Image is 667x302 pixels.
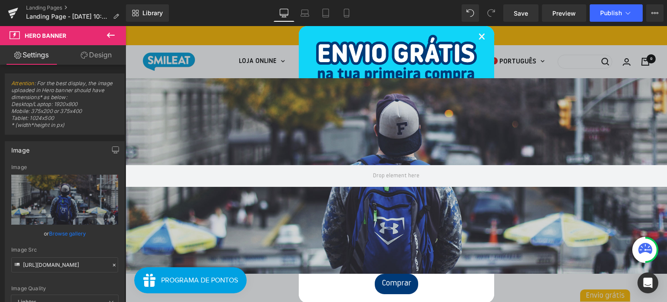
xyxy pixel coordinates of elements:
[11,80,118,134] span: : For the best display, the image uploaded in Hero banner should have dimensions* as below: Deskt...
[637,272,658,293] div: Open Intercom Messenger
[336,4,357,22] a: Mobile
[65,45,128,65] a: Design
[25,32,66,39] span: Hero Banner
[9,241,122,267] iframe: Button to open loyalty program pop-up
[126,4,169,22] a: New Library
[142,9,163,17] span: Library
[315,4,336,22] a: Tablet
[462,4,479,22] button: Undo
[11,247,118,253] div: Image Src
[11,142,30,154] div: Image
[274,4,294,22] a: Desktop
[294,4,315,22] a: Laptop
[542,4,586,22] a: Preview
[11,80,34,86] a: Attention
[26,4,126,11] a: Landing Pages
[11,229,118,238] div: or
[11,257,118,272] input: Link
[482,4,500,22] button: Redo
[26,13,109,20] span: Landing Page - [DATE] 10:02:45
[552,9,576,18] span: Preview
[646,4,664,22] button: More
[600,10,622,17] span: Publish
[49,226,86,241] a: Browse gallery
[514,9,528,18] span: Save
[590,4,643,22] button: Publish
[11,285,118,292] div: Image Quality
[11,164,118,170] div: Image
